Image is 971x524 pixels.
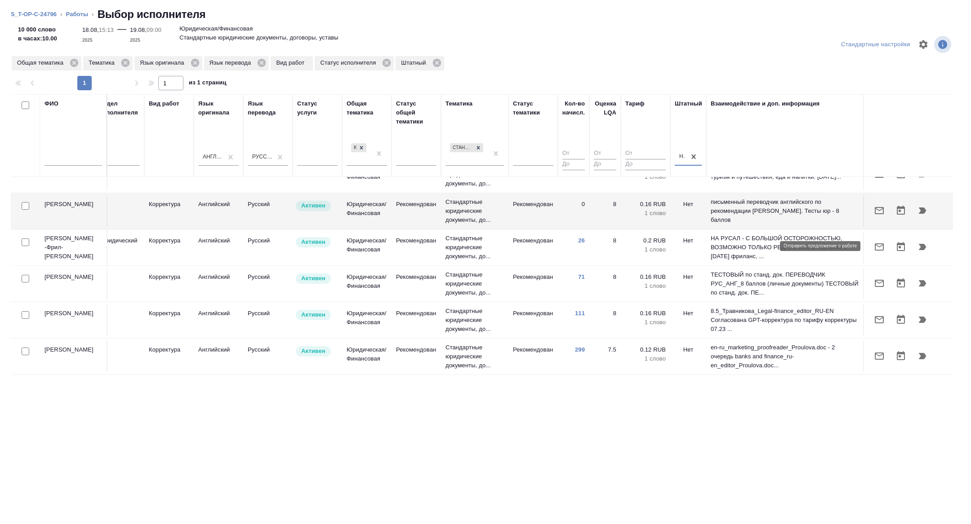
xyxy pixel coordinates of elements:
p: 15:13 [99,26,114,33]
td: 8 [589,304,621,336]
p: 1 слово [625,354,666,363]
div: ФИО [45,99,58,108]
div: Отдел исполнителя [99,99,140,117]
input: От [562,148,585,159]
button: Продолжить [912,345,933,367]
a: 71 [578,273,585,280]
p: Корректура [149,236,189,245]
td: Русский [243,195,293,227]
p: Активен [301,201,325,210]
td: Рекомендован [392,304,441,336]
td: [PERSON_NAME] [40,268,107,299]
td: [PERSON_NAME] [40,341,107,372]
td: [PERSON_NAME] [40,195,107,227]
td: Рекомендован [392,268,441,299]
p: Статус исполнителя [320,58,379,67]
p: Язык перевода [209,58,254,67]
td: Рекомендован [508,341,558,372]
button: Открыть календарь загрузки [890,236,912,258]
td: Юридическая/Финансовая [342,341,392,372]
p: Стандартные юридические документы, до... [445,343,504,370]
div: Русский [252,153,273,161]
p: 0.16 RUB [625,309,666,318]
p: Стандартные юридические документы, до... [445,198,504,225]
td: Рекомендован [392,341,441,372]
p: 1 слово [625,318,666,327]
button: Открыть календарь загрузки [890,200,912,221]
p: Корректура [149,309,189,318]
p: Активен [301,310,325,319]
p: НА РУСАЛ - С БОЛЬШОЙ ОСТОРОЖНОСТЬЮ, ВОЗМОЖНО ТОЛЬКО РЕД, см. комменты ниже с [DATE] фриланс, ... [711,234,859,261]
span: Настроить таблицу [913,34,934,55]
input: Выбери исполнителей, чтобы отправить приглашение на работу [22,311,29,319]
p: Стандартные юридические документы, до... [445,307,504,334]
p: Активен [301,347,325,356]
div: Статус исполнителя [315,56,394,70]
p: Стандартные юридические документы, до... [445,234,504,261]
div: Язык оригинала [134,56,202,70]
button: Открыть календарь загрузки [890,273,912,294]
div: Штатный [675,99,702,108]
td: Русский [243,341,293,372]
input: До [562,159,585,170]
p: Юридическая/Финансовая [179,24,253,33]
p: ТЕСТОВЫЙ по станд. док. ПЕРЕВОДЧИК РУС_АНГ_8 баллов (личные документы) ТЕСТОВЫЙ по станд. док. ПЕ... [711,270,859,297]
div: Тариф [625,99,645,108]
td: Рекомендован [508,195,558,227]
p: Штатный [401,58,429,67]
a: Работы [66,11,89,18]
td: 0 [558,195,589,227]
a: 299 [575,346,585,353]
p: 1 слово [625,245,666,254]
input: До [625,159,666,170]
td: Английский [194,268,243,299]
p: 0.2 RUB [625,236,666,245]
button: Отправить предложение о работе [869,200,890,221]
td: Английский [194,232,243,263]
span: из 1 страниц [189,77,227,90]
p: Активен [301,238,325,247]
li: ‹ [60,10,62,19]
div: Язык перевода [204,56,269,70]
p: Корректура [149,200,189,209]
td: Рекомендован [508,232,558,263]
button: Продолжить [912,309,933,330]
input: От [594,148,616,159]
p: 10 000 слово [18,25,57,34]
input: Выбери исполнителей, чтобы отправить приглашение на работу [22,275,29,282]
td: 8 [589,195,621,227]
td: Нет [670,268,706,299]
div: Статус услуги [297,99,338,117]
p: 0.16 RUB [625,273,666,282]
p: Корректура [149,273,189,282]
p: 8.5_Травникова_Legal-finance_editor_RU-EN Согласована GPT-корректура по тарифу корректуры 07.23 ... [711,307,859,334]
div: Статус общей тематики [396,99,437,126]
td: Английский [194,341,243,372]
div: — [117,22,126,45]
p: письменный переводчик английского по рекомендации [PERSON_NAME]. Тесты юр - 8 баллов [711,198,859,225]
p: 19.08, [130,26,147,33]
button: Открыть календарь загрузки [890,309,912,330]
button: Отправить предложение о работе [869,345,890,367]
td: 8 [589,268,621,299]
button: Продолжить [912,236,933,258]
td: Русский [243,304,293,336]
td: Английский [194,195,243,227]
div: Штатный [396,56,444,70]
p: 0.12 RUB [625,345,666,354]
button: Открыть календарь загрузки [890,345,912,367]
td: Русский [243,268,293,299]
p: 1 слово [625,209,666,218]
div: Язык оригинала [198,99,239,117]
p: 0.16 RUB [625,200,666,209]
div: Взаимодействие и доп. информация [711,99,820,108]
td: 7.5 [589,341,621,372]
td: Английский [194,304,243,336]
div: Общая тематика [12,56,81,70]
p: Вид работ [276,58,307,67]
p: 09:00 [147,26,161,33]
p: en-ru_marketing_proofreader_Proulova.doc - 2 очередь banks and finance_ru-en_editor_Proulova.doc... [711,343,859,370]
a: S_T-OP-C-24796 [11,11,57,18]
input: Выбери исполнителей, чтобы отправить приглашение на работу [22,202,29,210]
nav: breadcrumb [11,7,960,22]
